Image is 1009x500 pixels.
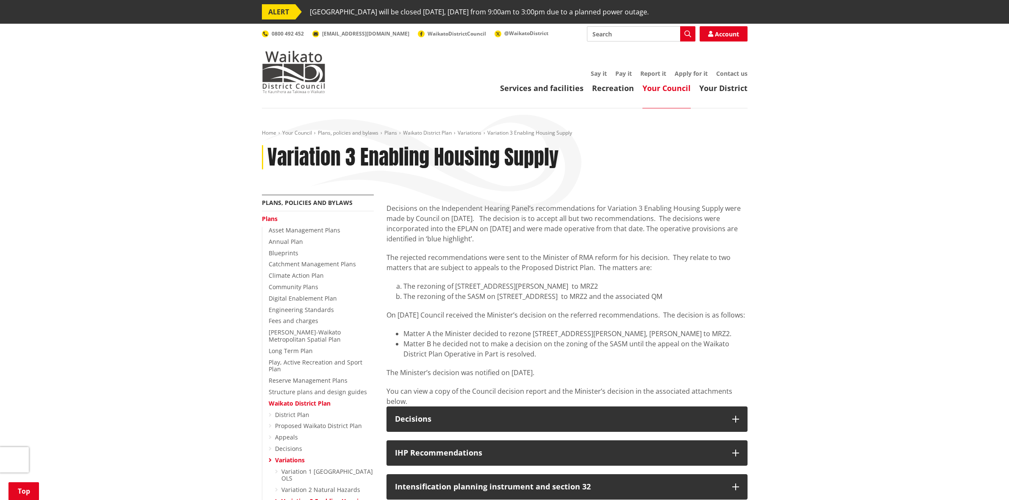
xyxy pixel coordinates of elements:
a: Recreation [592,83,634,93]
a: Blueprints [269,249,298,257]
a: Play, Active Recreation and Sport Plan [269,358,362,373]
a: [EMAIL_ADDRESS][DOMAIN_NAME] [312,30,409,37]
div: You can view a copy of the Council decision report and the Minister’s decision in the associated ... [386,203,748,406]
a: Report it [640,69,666,77]
p: Decisions on the Independent Hearing Panel’s recommendations for Variation 3 Enabling Housing Sup... [386,203,748,244]
a: Variations [275,456,305,464]
p: The rejected recommendations were sent to the Minister of RMA reform for his decision. They relat... [386,252,748,273]
a: Home [262,129,276,136]
a: Community Plans [269,283,318,291]
span: 0800 492 452 [272,30,304,37]
nav: breadcrumb [262,130,748,137]
button: Decisions [386,406,748,432]
a: Climate Action Plan [269,271,324,279]
a: Apply for it [675,69,708,77]
a: Digital Enablement Plan [269,294,337,302]
div: Decisions [395,415,724,423]
a: Long Term Plan [269,347,313,355]
a: 0800 492 452 [262,30,304,37]
li: Matter A the Minister decided to rezone [STREET_ADDRESS][PERSON_NAME], [PERSON_NAME] to MRZ2. [403,329,748,339]
a: Structure plans and design guides [269,388,367,396]
span: Variation 3 Enabling Housing Supply [487,129,572,136]
h1: Variation 3 Enabling Housing Supply [267,145,559,170]
a: Plans [384,129,397,136]
li: The rezoning of the SASM on [STREET_ADDRESS] to MRZ2 and the associated QM [403,291,748,301]
a: @WaikatoDistrict [495,30,548,37]
button: Intensification planning instrument and section 32 [386,474,748,500]
a: [PERSON_NAME]-Waikato Metropolitan Spatial Plan [269,328,341,343]
a: Waikato District Plan [403,129,452,136]
a: Services and facilities [500,83,584,93]
a: Reserve Management Plans [269,376,347,384]
a: Appeals [275,433,298,441]
a: Say it [591,69,607,77]
p: On [DATE] Council received the Minister’s decision on the referred recommendations. The decision ... [386,310,748,320]
li: Matter B he decided not to make a decision on the zoning of the SASM until the appeal on the Waik... [403,339,748,359]
a: Fees and charges [269,317,318,325]
span: @WaikatoDistrict [504,30,548,37]
span: ALERT [262,4,295,19]
a: Engineering Standards [269,306,334,314]
span: [GEOGRAPHIC_DATA] will be closed [DATE], [DATE] from 9:00am to 3:00pm due to a planned power outage. [310,4,649,19]
a: Plans [262,215,278,223]
a: District Plan [275,411,309,419]
a: Account [700,26,748,41]
a: Variation 1 [GEOGRAPHIC_DATA] OLS [281,467,373,483]
div: Intensification planning instrument and section 32 [395,483,724,491]
p: The Minister’s decision was notified on [DATE]. [386,367,748,378]
a: Annual Plan [269,238,303,246]
a: Your Council [282,129,312,136]
a: Plans, policies and bylaws [262,199,353,207]
span: [EMAIL_ADDRESS][DOMAIN_NAME] [322,30,409,37]
li: The rezoning of [STREET_ADDRESS][PERSON_NAME] to MRZ2 [403,281,748,291]
a: Plans, policies and bylaws [318,129,378,136]
a: Your District [699,83,748,93]
a: Decisions [275,445,302,453]
a: Pay it [615,69,632,77]
img: Waikato District Council - Te Kaunihera aa Takiwaa o Waikato [262,51,325,93]
a: WaikatoDistrictCouncil [418,30,486,37]
span: WaikatoDistrictCouncil [428,30,486,37]
a: Catchment Management Plans [269,260,356,268]
a: Asset Management Plans [269,226,340,234]
a: Contact us [716,69,748,77]
a: Your Council [642,83,691,93]
a: Variations [458,129,481,136]
a: Waikato District Plan [269,399,331,407]
div: IHP Recommendations [395,449,724,457]
a: Variation 2 Natural Hazards [281,486,360,494]
a: Proposed Waikato District Plan [275,422,362,430]
input: Search input [587,26,695,41]
a: Top [8,482,39,500]
button: IHP Recommendations [386,440,748,466]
